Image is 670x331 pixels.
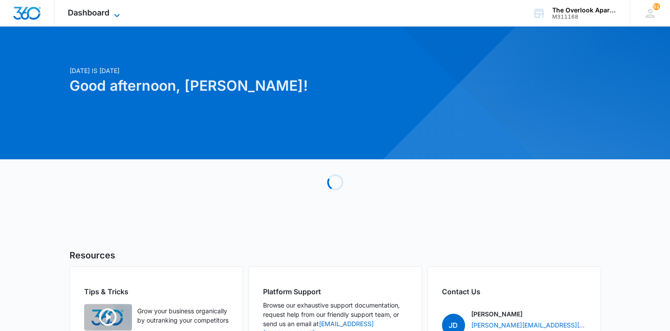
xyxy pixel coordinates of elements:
img: Quick Overview Video [84,304,132,331]
a: [PERSON_NAME][EMAIL_ADDRESS][PERSON_NAME][DOMAIN_NAME] [471,320,586,330]
span: Dashboard [68,8,109,17]
span: 51 [653,3,660,10]
h2: Tips & Tricks [84,286,228,297]
h2: Platform Support [263,286,407,297]
h1: Good afternoon, [PERSON_NAME]! [70,75,420,96]
p: Grow your business organically by outranking your competitors [137,306,228,325]
div: account name [552,7,617,14]
div: account id [552,14,617,20]
h2: Contact Us [442,286,586,297]
p: [DATE] is [DATE] [70,66,420,75]
p: [PERSON_NAME] [471,309,523,319]
h5: Resources [70,249,601,262]
div: notifications count [653,3,660,10]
